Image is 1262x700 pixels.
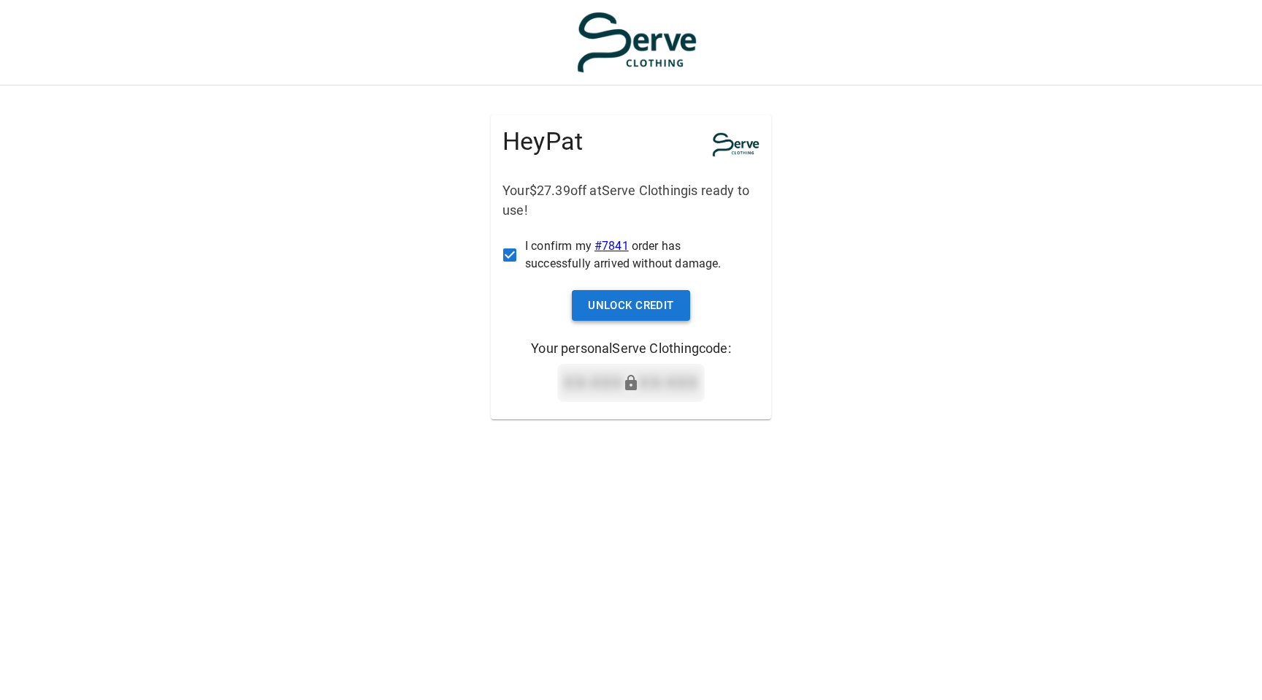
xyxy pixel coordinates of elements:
[525,237,748,273] p: I confirm my order has successfully arrived without damage.
[572,290,690,321] button: Unlock Credit
[594,239,629,253] a: #7841
[531,338,730,358] p: Your personal Serve Clothing code:
[502,180,760,220] p: Your $27.39 off at Serve Clothing is ready to use!
[576,11,697,74] img: serve-clothing.myshopify.com-3331c13f-55ad-48ba-bef5-e23db2fa8125
[712,126,760,163] div: Serve Clothing
[563,370,698,396] p: XX-XXX - XX-XXX
[502,126,584,157] h4: Hey Pat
